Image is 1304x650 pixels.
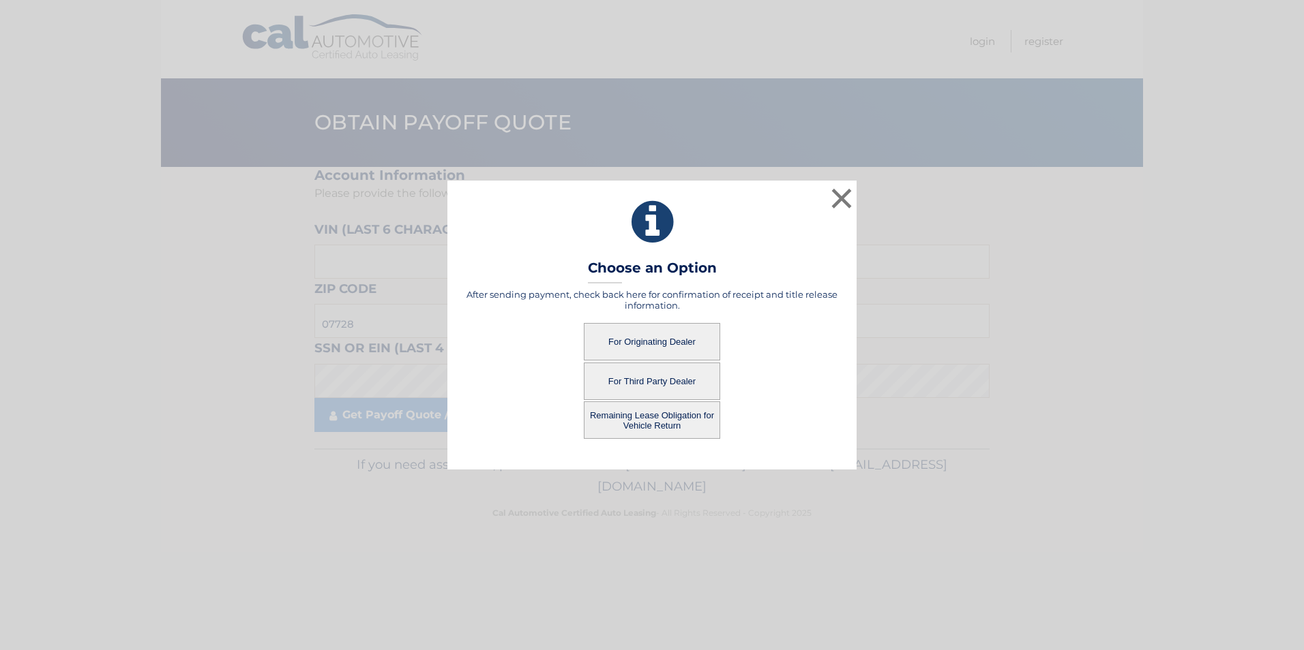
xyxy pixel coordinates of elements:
[588,260,717,283] h3: Choose an Option
[828,185,855,212] button: ×
[584,362,720,400] button: For Third Party Dealer
[464,289,840,311] h5: After sending payment, check back here for confirmation of receipt and title release information.
[584,323,720,360] button: For Originating Dealer
[584,401,720,439] button: Remaining Lease Obligation for Vehicle Return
